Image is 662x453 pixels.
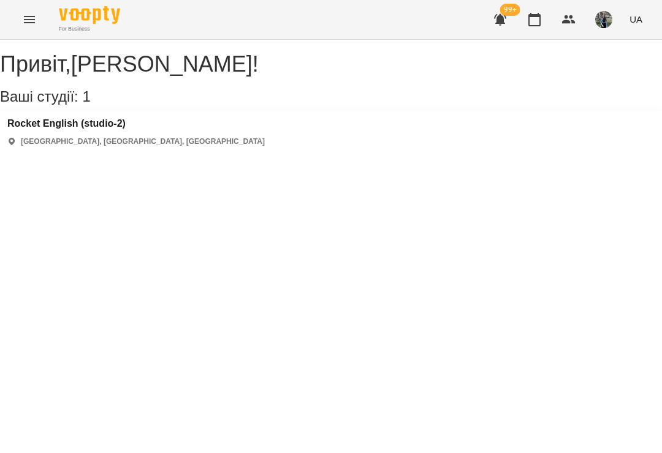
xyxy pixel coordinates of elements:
[59,6,120,24] img: Voopty Logo
[7,118,265,129] a: Rocket English (studio-2)
[21,137,265,147] p: [GEOGRAPHIC_DATA], [GEOGRAPHIC_DATA], [GEOGRAPHIC_DATA]
[630,13,642,26] span: UA
[59,25,120,33] span: For Business
[15,5,44,34] button: Menu
[595,11,612,28] img: 687e087a4b7eed307398ca5d50df99a6.jpeg
[500,4,520,16] span: 99+
[625,8,647,31] button: UA
[82,88,90,105] span: 1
